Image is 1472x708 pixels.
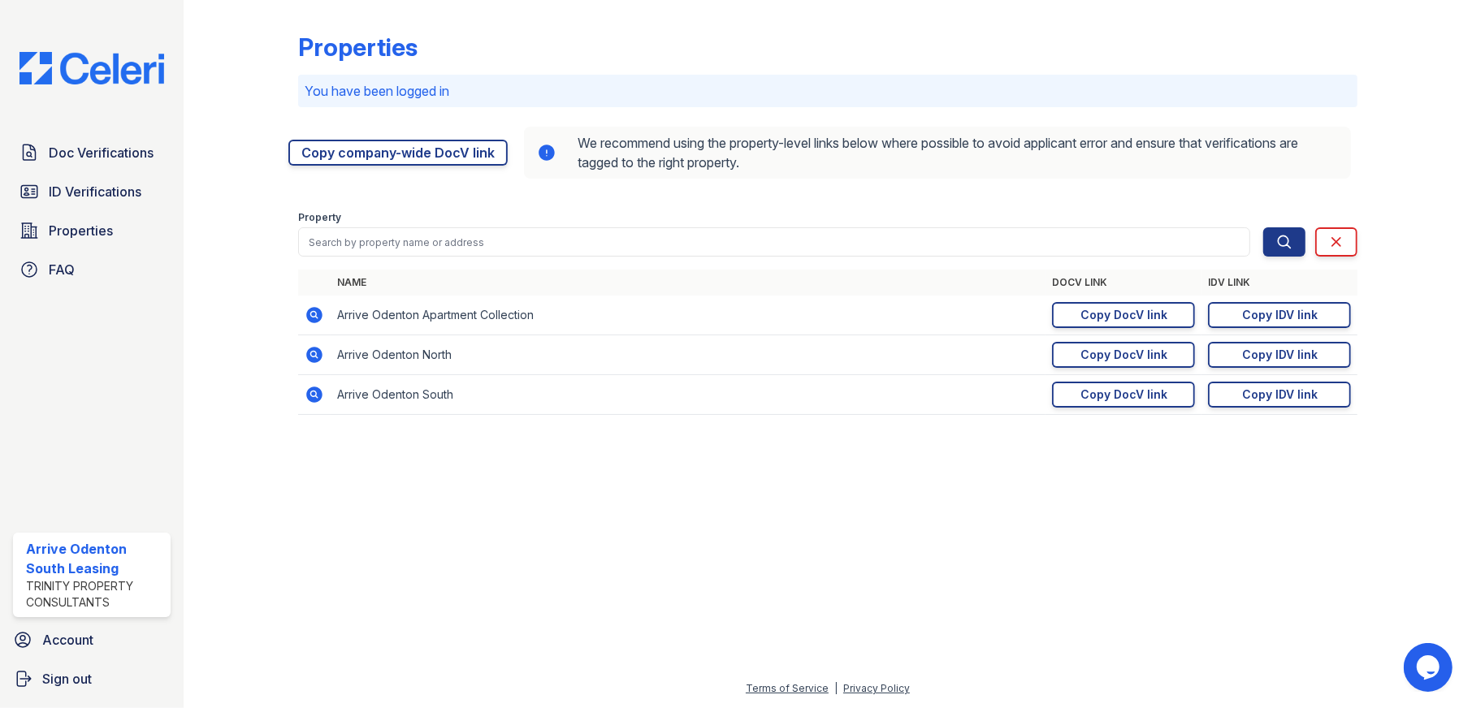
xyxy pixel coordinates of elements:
a: Terms of Service [746,682,829,694]
a: Copy company-wide DocV link [288,140,508,166]
div: Properties [298,32,418,62]
a: Copy IDV link [1208,382,1351,408]
p: You have been logged in [305,81,1352,101]
td: Arrive Odenton Apartment Collection [331,296,1046,335]
td: Arrive Odenton South [331,375,1046,415]
div: | [834,682,838,694]
div: Copy IDV link [1242,347,1318,363]
img: CE_Logo_Blue-a8612792a0a2168367f1c8372b55b34899dd931a85d93a1a3d3e32e68fde9ad4.png [6,52,177,84]
a: Copy DocV link [1052,382,1195,408]
a: Account [6,624,177,656]
a: Copy IDV link [1208,302,1351,328]
a: Sign out [6,663,177,695]
div: Arrive Odenton South Leasing [26,539,164,578]
div: We recommend using the property-level links below where possible to avoid applicant error and ens... [524,127,1352,179]
a: Copy DocV link [1052,302,1195,328]
th: Name [331,270,1046,296]
iframe: chat widget [1404,643,1456,692]
a: Copy DocV link [1052,342,1195,368]
span: FAQ [49,260,75,279]
a: FAQ [13,253,171,286]
th: DocV Link [1046,270,1201,296]
input: Search by property name or address [298,227,1251,257]
a: Privacy Policy [843,682,910,694]
th: IDV Link [1201,270,1357,296]
span: Doc Verifications [49,143,154,162]
div: Copy IDV link [1242,386,1318,403]
div: Trinity Property Consultants [26,578,164,611]
div: Copy DocV link [1080,347,1167,363]
span: Account [42,630,93,650]
a: Properties [13,214,171,247]
div: Copy DocV link [1080,386,1167,403]
div: Copy IDV link [1242,307,1318,323]
label: Property [298,211,341,224]
a: Copy IDV link [1208,342,1351,368]
a: ID Verifications [13,175,171,208]
span: ID Verifications [49,182,141,201]
span: Properties [49,221,113,240]
td: Arrive Odenton North [331,335,1046,375]
div: Copy DocV link [1080,307,1167,323]
a: Doc Verifications [13,136,171,169]
span: Sign out [42,669,92,689]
